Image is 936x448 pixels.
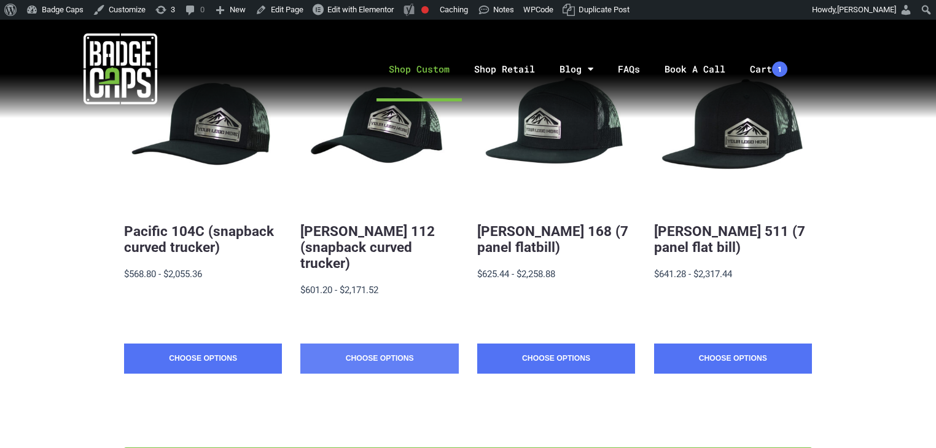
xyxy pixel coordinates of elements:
[837,5,896,14] span: [PERSON_NAME]
[300,285,378,296] span: $601.20 - $2,171.52
[654,344,812,374] a: Choose Options
[654,50,812,208] button: BadgeCaps - Richardson 511
[84,32,157,106] img: badgecaps white logo with green acccent
[738,37,800,101] a: Cart1
[654,269,732,280] span: $641.28 - $2,317.44
[477,269,555,280] span: $625.44 - $2,258.88
[875,389,936,448] iframe: Chat Widget
[652,37,738,101] a: Book A Call
[421,6,429,14] div: Focus keyphrase not set
[654,223,805,255] a: [PERSON_NAME] 511 (7 panel flat bill)
[606,37,652,101] a: FAQs
[477,344,635,374] a: Choose Options
[477,50,635,208] button: BadgeCaps - Richardson 168
[124,269,202,280] span: $568.80 - $2,055.36
[124,344,282,374] a: Choose Options
[300,223,435,271] a: [PERSON_NAME] 112 (snapback curved trucker)
[477,223,628,255] a: [PERSON_NAME] 168 (7 panel flatbill)
[376,37,462,101] a: Shop Custom
[124,50,282,208] button: BadgeCaps - Pacific 104C
[300,344,458,374] a: Choose Options
[327,5,394,14] span: Edit with Elementor
[462,37,547,101] a: Shop Retail
[240,37,936,101] nav: Menu
[124,223,274,255] a: Pacific 104C (snapback curved trucker)
[547,37,606,101] a: Blog
[300,50,458,208] button: BadgeCaps - Richardson 112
